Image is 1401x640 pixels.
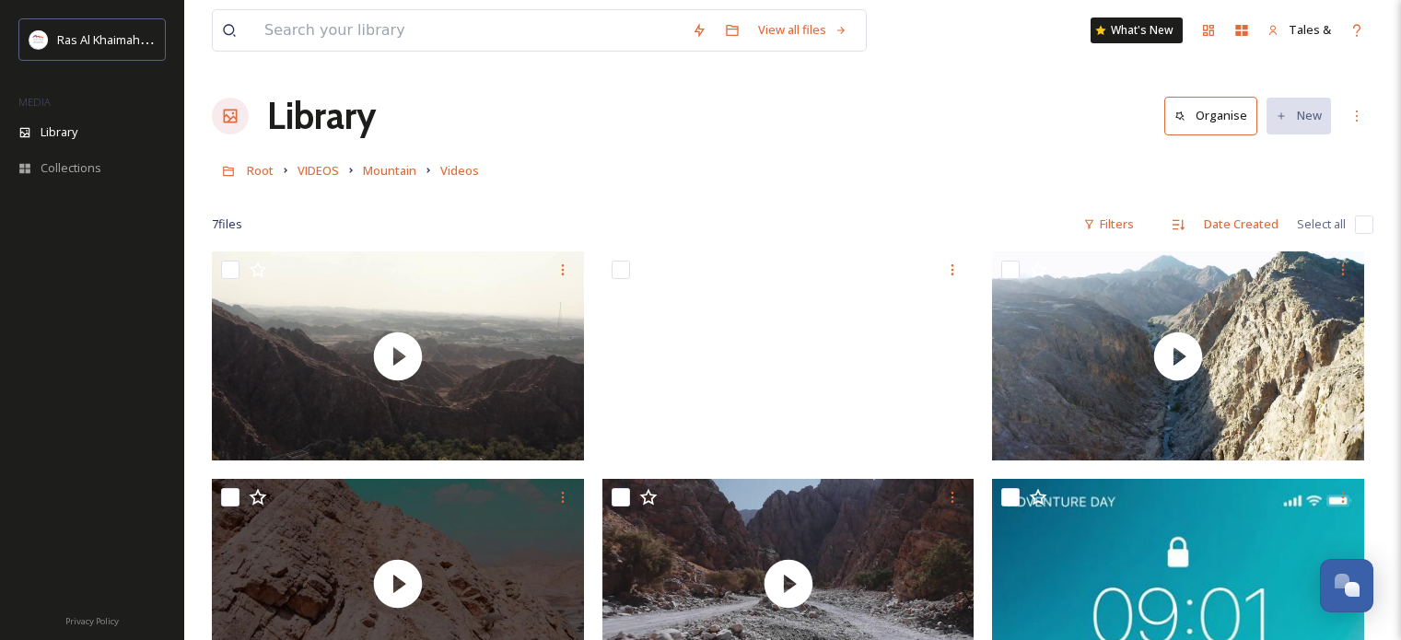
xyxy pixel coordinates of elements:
span: VIDEOS [298,162,339,179]
a: VIDEOS [298,159,339,181]
span: Privacy Policy [65,615,119,627]
img: Logo_RAKTDA_RGB-01.png [29,30,48,49]
span: Tales & [1289,21,1331,38]
button: New [1267,98,1331,134]
span: Root [247,162,274,179]
a: Root [247,159,274,181]
span: Mountain [363,162,416,179]
a: View all files [749,12,857,48]
a: Mountain [363,159,416,181]
img: thumbnail [992,251,1364,460]
span: Videos [440,162,479,179]
span: Ras Al Khaimah Tourism Development Authority [57,30,318,48]
div: Date Created [1195,206,1288,242]
button: Organise [1164,97,1257,134]
span: 7 file s [212,215,242,233]
span: Collections [41,159,101,177]
img: thumbnail [212,251,584,460]
a: What's New [1091,17,1183,43]
video: A Hike to Remember at Wadi Shahha With Fadi from Adventurati Outdoor.mp4 [602,251,975,460]
span: Select all [1297,215,1346,233]
span: MEDIA [18,95,51,109]
a: Tales & [1258,12,1340,48]
a: Privacy Policy [65,609,119,631]
button: Open Chat [1320,559,1373,612]
input: Search your library [255,10,683,51]
div: Filters [1074,206,1143,242]
a: Videos [440,159,479,181]
a: Library [267,88,376,144]
span: Library [41,123,77,141]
